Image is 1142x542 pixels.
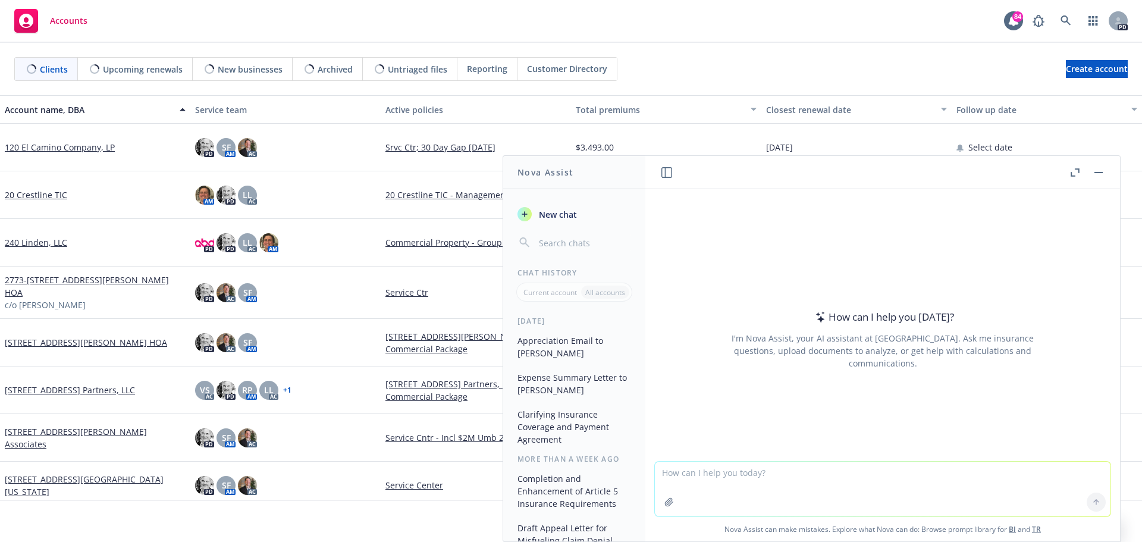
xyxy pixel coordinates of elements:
a: [STREET_ADDRESS][PERSON_NAME] HOA - Commercial Package [385,330,566,355]
a: Search [1054,9,1078,33]
span: LL [243,189,252,201]
div: Follow up date [956,104,1124,116]
span: Nova Assist can make mistakes. Explore what Nova can do: Browse prompt library for and [650,517,1115,541]
button: New chat [513,203,636,225]
a: 240 Linden, LLC [5,236,67,249]
span: SF [222,479,231,491]
span: Untriaged files [388,63,447,76]
div: Chat History [503,268,645,278]
div: More than a week ago [503,454,645,464]
div: Closest renewal date [766,104,934,116]
span: Clients [40,63,68,76]
span: $3,493.00 [576,141,614,153]
button: Closest renewal date [761,95,952,124]
div: Active policies [385,104,566,116]
a: Service Ctr [385,286,566,299]
a: 120 El Camino Company, LP [5,141,115,153]
img: photo [217,381,236,400]
div: How can I help you [DATE]? [812,309,954,325]
img: photo [238,476,257,495]
span: RP [242,384,253,396]
a: 2773-[STREET_ADDRESS][PERSON_NAME] HOA [5,274,186,299]
span: [DATE] [766,141,793,153]
img: photo [195,233,214,252]
a: Srvc Ctr; 30 Day Gap [DATE] [385,141,566,153]
img: photo [217,186,236,205]
img: photo [195,283,214,302]
div: [DATE] [503,316,645,326]
span: SF [222,141,231,153]
a: Service Cntr - Incl $2M Umb 25-26 [385,431,566,444]
a: [STREET_ADDRESS][PERSON_NAME] Associates [5,425,186,450]
h1: Nova Assist [517,166,573,178]
a: Create account [1066,60,1128,78]
button: Active policies [381,95,571,124]
span: c/o [PERSON_NAME] [5,299,86,311]
button: Expense Summary Letter to [PERSON_NAME] [513,368,636,400]
img: photo [195,476,214,495]
a: BI [1009,524,1016,534]
button: Follow up date [952,95,1142,124]
a: [STREET_ADDRESS][GEOGRAPHIC_DATA][US_STATE] [5,473,186,498]
img: photo [195,186,214,205]
span: VS [200,384,210,396]
span: New businesses [218,63,283,76]
span: LL [264,384,274,396]
span: Create account [1066,58,1128,80]
div: Total premiums [576,104,743,116]
p: All accounts [585,287,625,297]
a: Switch app [1081,9,1105,33]
div: Service team [195,104,376,116]
a: Service Center [385,479,566,491]
a: 20 Crestline TIC - Management Liability [385,189,566,201]
span: SF [243,336,252,349]
span: Archived [318,63,353,76]
span: SF [243,286,252,299]
span: Upcoming renewals [103,63,183,76]
span: Customer Directory [527,62,607,75]
div: Account name, DBA [5,104,172,116]
img: photo [217,333,236,352]
a: [STREET_ADDRESS] Partners, LLC [5,384,135,396]
button: Completion and Enhancement of Article 5 Insurance Requirements [513,469,636,513]
a: Commercial Property - Group Policy [385,236,566,249]
a: TR [1032,524,1041,534]
a: [STREET_ADDRESS] Partners, LLC - Commercial Package [385,378,566,403]
img: photo [195,428,214,447]
button: Service team [190,95,381,124]
span: New chat [537,208,577,221]
img: photo [238,428,257,447]
img: photo [238,138,257,157]
a: Accounts [10,4,92,37]
div: I'm Nova Assist, your AI assistant at [GEOGRAPHIC_DATA]. Ask me insurance questions, upload docum... [716,332,1050,369]
span: Accounts [50,16,87,26]
img: photo [195,138,214,157]
span: Reporting [467,62,507,75]
a: [STREET_ADDRESS][PERSON_NAME] HOA [5,336,167,349]
img: photo [217,233,236,252]
input: Search chats [537,234,631,251]
span: LL [243,236,252,249]
span: SF [222,431,231,444]
button: Appreciation Email to [PERSON_NAME] [513,331,636,363]
a: Report a Bug [1027,9,1050,33]
img: photo [259,233,278,252]
a: 20 Crestline TIC [5,189,67,201]
img: photo [217,283,236,302]
p: Current account [523,287,577,297]
div: 84 [1012,11,1023,22]
span: Select date [968,141,1012,153]
a: + 1 [283,387,291,394]
img: photo [195,333,214,352]
button: Total premiums [571,95,761,124]
button: Clarifying Insurance Coverage and Payment Agreement [513,405,636,449]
